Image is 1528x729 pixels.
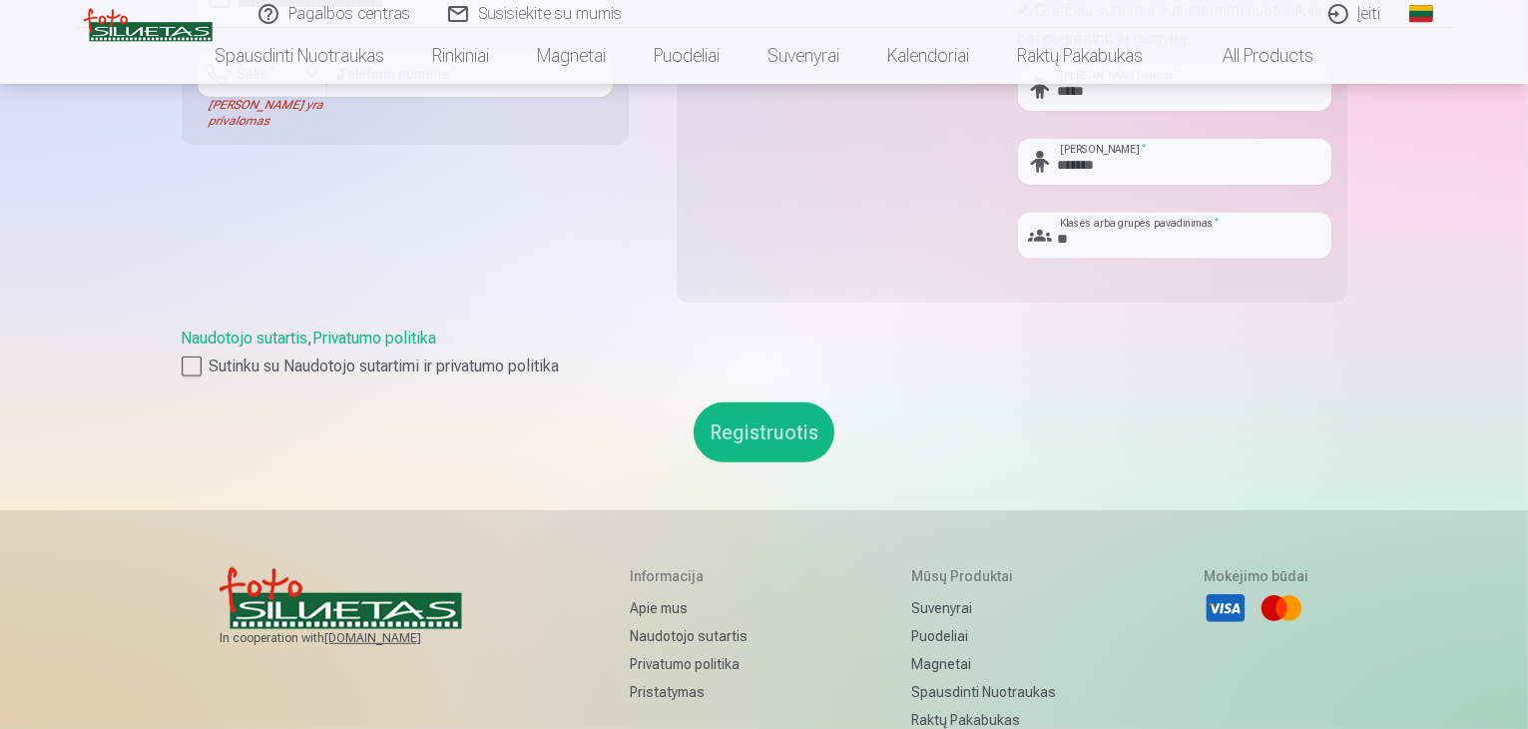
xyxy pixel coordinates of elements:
li: Mastercard [1260,586,1303,630]
a: Puodeliai [630,28,744,84]
a: Naudotojo sutartis [630,622,763,650]
a: All products [1167,28,1337,84]
a: Magnetai [513,28,630,84]
a: Pristatymas [630,678,763,706]
span: In cooperation with [220,630,482,646]
a: Apie mus [630,594,763,622]
img: /v3 [84,8,213,42]
button: Registruotis [694,402,834,462]
a: Spausdinti nuotraukas [911,678,1056,706]
a: Naudotojo sutartis [182,329,308,348]
a: [DOMAIN_NAME] [324,630,469,646]
a: Rinkiniai [408,28,513,84]
div: [PERSON_NAME] yra privalomas [198,97,327,129]
div: , [182,327,1347,378]
a: Puodeliai [911,622,1056,650]
a: Privatumo politika [630,650,763,678]
a: Raktų pakabukas [993,28,1167,84]
a: Privatumo politika [313,329,437,348]
a: Magnetai [911,650,1056,678]
a: Suvenyrai [911,594,1056,622]
li: Visa [1204,586,1248,630]
a: Suvenyrai [744,28,863,84]
h5: Mūsų produktai [911,566,1056,586]
h5: Mokėjimo būdai [1204,566,1308,586]
a: Kalendoriai [863,28,993,84]
a: Spausdinti nuotraukas [191,28,408,84]
h5: Informacija [630,566,763,586]
label: Sutinku su Naudotojo sutartimi ir privatumo politika [182,355,1347,378]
